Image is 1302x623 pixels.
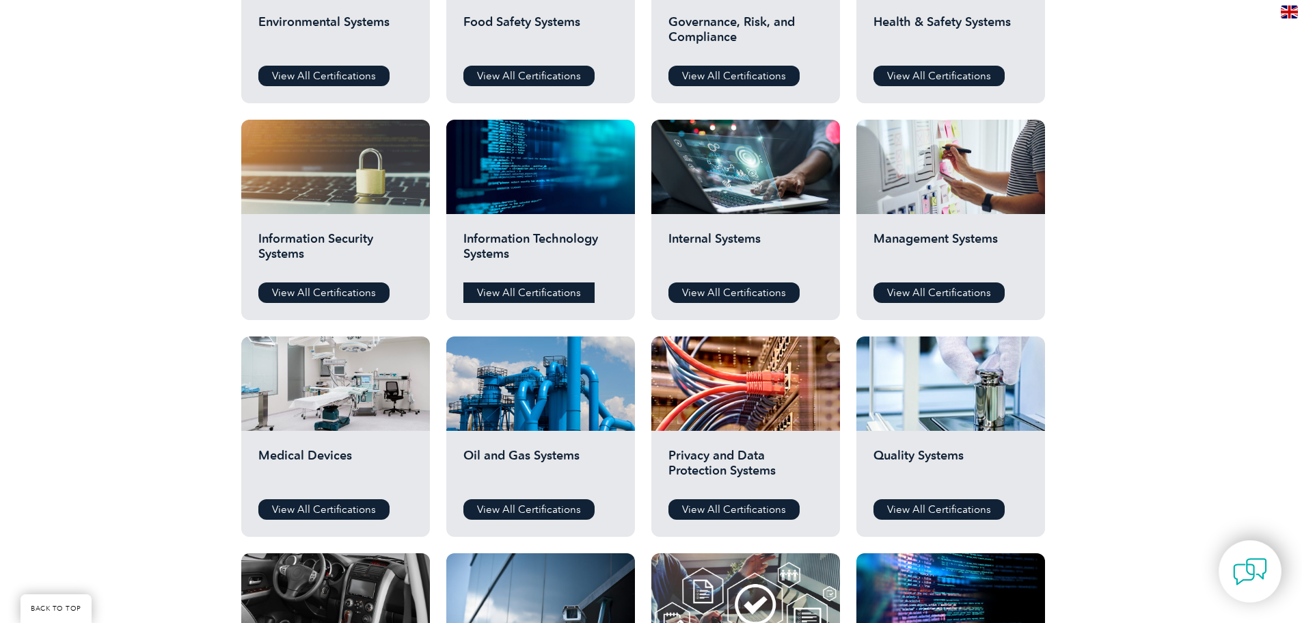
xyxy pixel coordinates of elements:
a: View All Certifications [873,499,1005,520]
a: View All Certifications [668,66,800,86]
a: View All Certifications [258,282,390,303]
a: View All Certifications [463,66,595,86]
h2: Governance, Risk, and Compliance [668,14,823,55]
a: View All Certifications [463,499,595,520]
h2: Information Security Systems [258,231,413,272]
h2: Oil and Gas Systems [463,448,618,489]
h2: Information Technology Systems [463,231,618,272]
h2: Quality Systems [873,448,1028,489]
h2: Food Safety Systems [463,14,618,55]
a: View All Certifications [463,282,595,303]
a: View All Certifications [668,499,800,520]
a: View All Certifications [668,282,800,303]
h2: Privacy and Data Protection Systems [668,448,823,489]
a: View All Certifications [258,499,390,520]
h2: Management Systems [873,231,1028,272]
h2: Internal Systems [668,231,823,272]
h2: Health & Safety Systems [873,14,1028,55]
a: View All Certifications [258,66,390,86]
a: View All Certifications [873,282,1005,303]
h2: Medical Devices [258,448,413,489]
h2: Environmental Systems [258,14,413,55]
a: BACK TO TOP [21,594,92,623]
img: en [1281,5,1298,18]
img: contact-chat.png [1233,555,1267,589]
a: View All Certifications [873,66,1005,86]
